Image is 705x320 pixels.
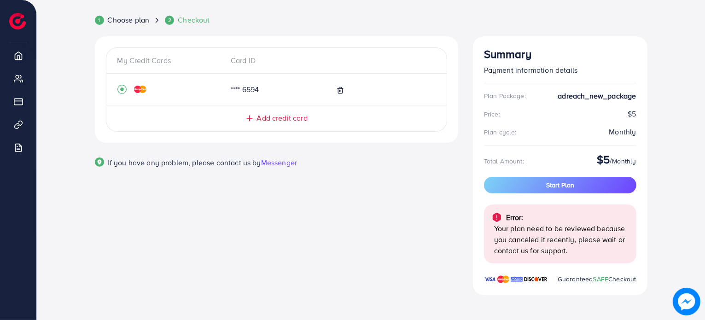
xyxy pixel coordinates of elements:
[9,13,26,29] img: logo
[117,85,127,94] svg: record circle
[108,157,261,168] span: If you have any problem, please contact us by
[484,47,636,61] h3: Summary
[261,157,297,168] span: Messenger
[558,91,636,101] strong: adreach_new_package
[593,274,609,284] span: SAFE
[491,212,502,223] img: alert
[178,15,210,25] span: Checkout
[612,157,636,166] span: Monthly
[511,274,523,284] img: brand
[497,274,509,284] img: brand
[484,157,524,166] div: Total Amount:
[484,110,500,119] div: Price:
[484,64,636,76] p: Payment information details
[108,15,150,25] span: Choose plan
[95,16,104,25] div: 1
[546,180,574,190] span: Start Plan
[484,91,526,100] div: Plan Package:
[134,86,146,93] img: credit
[484,128,517,137] div: Plan cycle:
[117,55,223,66] div: My Credit Cards
[524,274,548,284] img: brand
[673,288,700,315] img: image
[223,55,329,66] div: Card ID
[484,274,496,284] img: brand
[597,153,610,166] h3: $5
[484,109,636,119] div: $5
[256,113,307,123] span: Add credit card
[558,274,636,284] span: Guaranteed Checkout
[95,157,104,167] img: Popup guide
[609,127,636,137] div: Monthly
[165,16,174,25] div: 2
[597,153,636,170] div: /
[506,212,524,223] p: Error:
[494,223,629,256] p: Your plan need to be reviewed because you canceled it recently, please wait or contact us for sup...
[484,177,636,193] button: Start Plan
